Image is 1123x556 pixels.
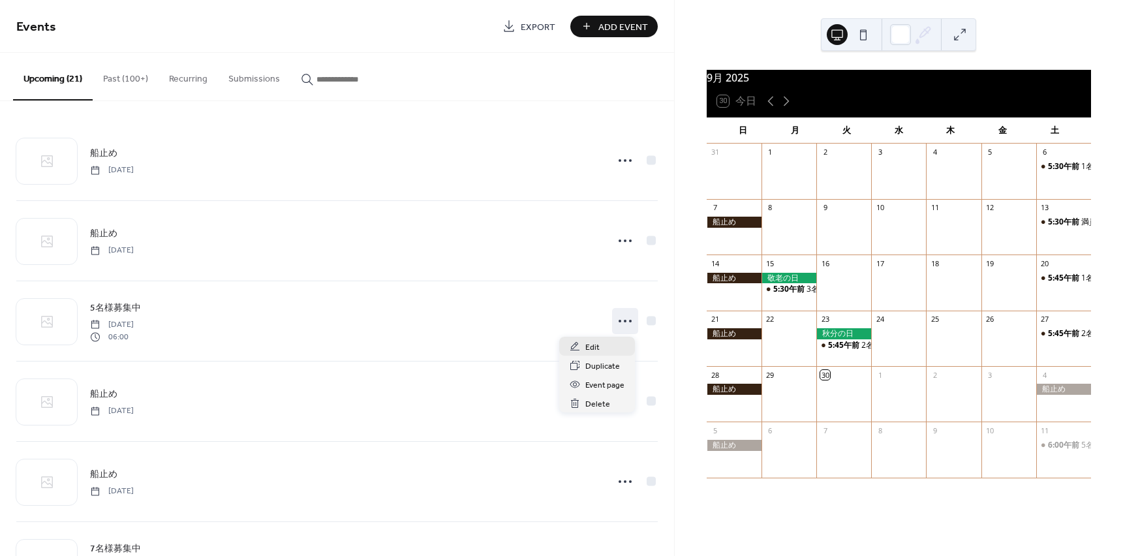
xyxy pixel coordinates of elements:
a: Export [493,16,565,37]
div: 船止め [707,440,761,451]
div: 1名様募集中 [1036,273,1091,284]
div: 17 [875,258,885,268]
div: 1 [765,147,775,157]
span: 船止め [90,388,117,401]
span: 5:45午前 [828,340,861,351]
button: Upcoming (21) [13,53,93,100]
span: 6:00午前 [1048,440,1081,451]
span: 船止め [90,468,117,482]
span: [DATE] [90,319,134,331]
span: Edit [585,341,600,354]
a: 船止め [90,146,117,161]
div: 9 [930,425,940,435]
div: 満員御礼 [1036,217,1091,228]
button: Past (100+) [93,53,159,99]
div: 29 [765,370,775,380]
span: [DATE] [90,405,134,417]
div: 19 [985,258,995,268]
span: 06:00 [90,331,134,343]
div: 2名様募集中 [1036,328,1091,339]
div: 21 [711,315,720,324]
a: 船止め [90,226,117,241]
div: 18 [930,258,940,268]
a: 船止め [90,386,117,401]
span: [DATE] [90,245,134,256]
span: Events [16,14,56,40]
div: 10 [985,425,995,435]
span: 船止め [90,227,117,241]
button: Recurring [159,53,218,99]
span: 5:45午前 [1048,273,1081,284]
div: 8 [765,203,775,213]
div: 25 [930,315,940,324]
div: 船止め [707,384,761,395]
div: 5 [985,147,995,157]
div: 4 [1040,370,1050,380]
div: 12 [985,203,995,213]
button: Add Event [570,16,658,37]
div: 2名様募集中 [816,340,871,351]
div: 木 [925,117,977,144]
span: 5名様募集中 [90,301,141,315]
div: 13 [1040,203,1050,213]
div: 15 [765,258,775,268]
button: Submissions [218,53,290,99]
div: 火 [821,117,873,144]
div: 9 [820,203,830,213]
div: 2 [930,370,940,380]
div: 11 [1040,425,1050,435]
div: 20 [1040,258,1050,268]
span: 船止め [90,147,117,161]
div: 14 [711,258,720,268]
span: [DATE] [90,486,134,497]
div: 2 [820,147,830,157]
span: 5:45午前 [1048,328,1081,339]
div: 3名様募集中 [807,284,850,295]
div: 24 [875,315,885,324]
div: 5 [711,425,720,435]
span: Export [521,20,555,34]
div: 5名様募集中 [1036,440,1091,451]
div: 11 [930,203,940,213]
div: 船止め [707,273,761,284]
div: 船止め [1036,384,1091,395]
a: 5名様募集中 [90,300,141,315]
div: 月 [769,117,821,144]
div: 7 [820,425,830,435]
div: 6 [1040,147,1050,157]
div: 日 [717,117,769,144]
span: Duplicate [585,360,620,373]
div: 9月 2025 [707,70,1091,85]
a: 船止め [90,467,117,482]
div: 1 [875,370,885,380]
div: 3 [985,370,995,380]
div: 27 [1040,315,1050,324]
div: 23 [820,315,830,324]
div: 8 [875,425,885,435]
div: 22 [765,315,775,324]
span: Event page [585,378,624,392]
div: 4 [930,147,940,157]
div: 31 [711,147,720,157]
div: 秋分の日 [816,328,871,339]
div: 1名様募集中 [1036,161,1091,172]
span: 5:30午前 [773,284,807,295]
span: 7名様募集中 [90,542,141,556]
div: 6 [765,425,775,435]
div: 土 [1028,117,1081,144]
span: Add Event [598,20,648,34]
a: 7名様募集中 [90,541,141,556]
div: 船止め [707,328,761,339]
div: 金 [977,117,1029,144]
div: 3名様募集中 [761,284,816,295]
span: 5:30午前 [1048,161,1081,172]
span: 5:30午前 [1048,217,1081,228]
span: Delete [585,397,610,411]
div: 満員御礼 [1081,217,1113,228]
div: 30 [820,370,830,380]
div: 水 [872,117,925,144]
span: [DATE] [90,164,134,176]
div: 船止め [707,217,761,228]
div: 28 [711,370,720,380]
